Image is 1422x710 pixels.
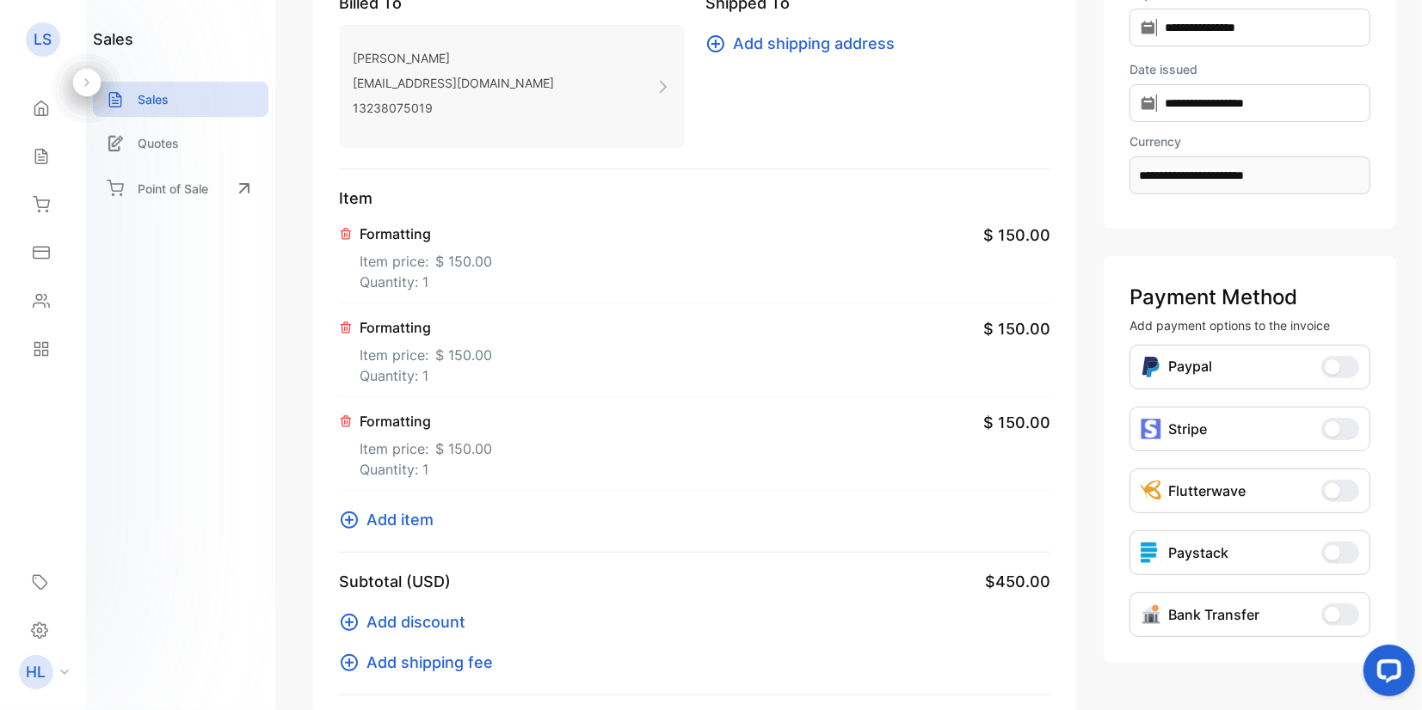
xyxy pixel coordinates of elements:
p: 13238075019 [353,95,554,120]
p: [EMAIL_ADDRESS][DOMAIN_NAME] [353,70,554,95]
a: Quotes [93,125,268,161]
p: LS [34,28,52,51]
p: Flutterwave [1168,480,1246,501]
button: Add item [339,508,444,531]
p: Quantity: 1 [360,459,492,480]
button: Add discount [339,610,476,633]
p: Paystack [1168,542,1228,563]
button: Add shipping fee [339,651,503,674]
label: Currency [1130,132,1370,150]
p: Paypal [1168,356,1212,378]
p: Add payment options to the invoice [1130,316,1370,334]
p: Quotes [138,134,179,152]
p: Formatting [360,223,492,244]
span: $ 150.00 [983,223,1050,247]
span: Add item [366,508,434,531]
span: Add shipping address [733,32,895,55]
a: Point of Sale [93,169,268,207]
p: Item price: [360,338,492,365]
p: Item price: [360,432,492,459]
p: [PERSON_NAME] [353,46,554,70]
p: HL [27,661,46,683]
img: icon [1141,419,1161,439]
p: Stripe [1168,419,1207,439]
p: Subtotal (USD) [339,570,451,593]
p: Quantity: 1 [360,365,492,386]
p: Formatting [360,411,492,432]
button: Add shipping address [705,32,905,55]
p: Item [339,187,1050,210]
span: $ 150.00 [435,345,492,365]
img: Icon [1141,604,1161,625]
p: Item price: [360,244,492,272]
p: Quantity: 1 [360,272,492,292]
span: Add discount [366,610,465,633]
span: $ 150.00 [435,438,492,459]
img: Icon [1141,356,1161,378]
label: Date issued [1130,60,1370,78]
iframe: LiveChat chat widget [1350,638,1422,710]
p: Formatting [360,317,492,338]
span: Add shipping fee [366,651,493,674]
span: $ 150.00 [983,411,1050,434]
img: Icon [1141,480,1161,501]
p: Sales [138,90,169,108]
span: $ 150.00 [983,317,1050,340]
p: Point of Sale [138,180,208,198]
h1: sales [93,28,133,51]
p: Payment Method [1130,282,1370,313]
span: $450.00 [985,570,1050,593]
p: Bank Transfer [1168,604,1259,625]
span: $ 150.00 [435,251,492,272]
a: Sales [93,82,268,117]
img: icon [1141,542,1161,563]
